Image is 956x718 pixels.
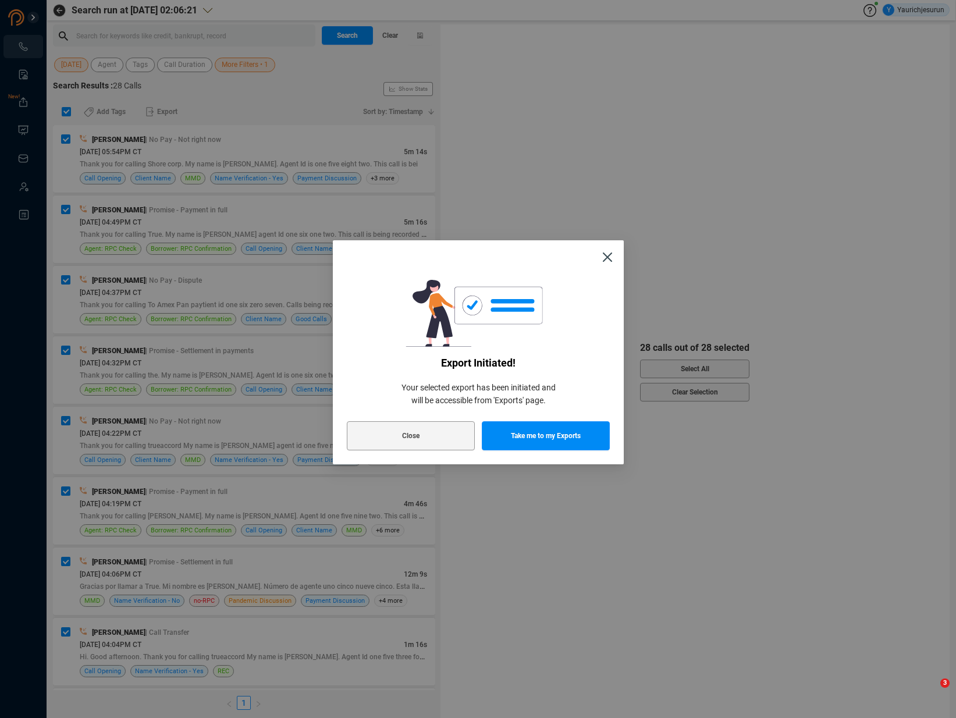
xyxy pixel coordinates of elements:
[940,678,950,688] span: 3
[482,421,610,450] button: Take me to my Exports
[347,421,475,450] button: Close
[916,678,944,706] iframe: Intercom live chat
[347,381,610,394] span: Your selected export has been initiated and
[347,394,610,407] span: will be accessible from 'Exports' page.
[402,421,420,450] span: Close
[347,357,610,369] span: Export initiated!
[591,240,624,273] button: Close
[511,421,581,450] span: Take me to my Exports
